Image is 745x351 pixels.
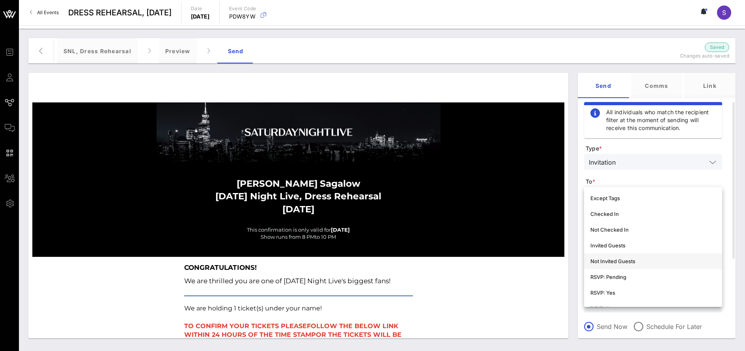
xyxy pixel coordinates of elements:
span: Type [586,145,722,152]
div: All individuals who match the recipient filter at the moment of sending will receive this communi... [606,108,716,132]
div: Comms [631,73,682,98]
a: All Events [25,6,63,19]
strong: Sagalow [DATE] Night Live, Dress Rehearsal [DATE] [215,178,381,214]
div: Checked In [590,211,716,217]
p: We are thrilled you are one of [DATE] Night Live's biggest fans! [184,274,413,288]
span: To [586,178,722,186]
p: Date [191,5,210,13]
label: Schedule For Later [646,323,702,331]
span: FOLLOW THE BELOW LINK WITHIN 24 HOURS OF THE TIME STAMP [184,322,398,338]
span: This confirmation is only valid for [247,227,331,233]
p: We are holding 1 ticket(s) under your name! [184,304,413,313]
label: Send Now [597,323,627,331]
table: divider [184,295,413,296]
p: [DATE] [191,13,210,20]
strong: [PERSON_NAME] [237,178,317,189]
div: Link [684,73,736,98]
span: to 10 PM [315,234,336,240]
div: RSVP: No [590,305,716,312]
p: PDW8YW [229,13,256,20]
span: Saved [710,43,724,51]
div: Not Invited Guests [590,258,716,264]
div: RSVP: Yes [590,290,716,296]
div: Except Tags [590,195,716,201]
span: DRESS REHEARSAL, [DATE] [68,7,172,19]
p: Changes auto-saved [631,52,729,60]
span: All Events [37,9,59,15]
div: Invitation [589,159,616,166]
div: S [717,6,731,20]
div: Not Checked In [590,227,716,233]
div: Invitation [584,154,722,170]
div: RSVP: Pending [590,274,716,280]
div: Send [578,73,629,98]
span: S [722,9,726,17]
span: TO CONFIRM YOUR TICKETS PLEASE OR THE TICKETS WILL BE FORFEITED [184,322,401,347]
span: Show runs from 8 PM [261,234,315,240]
div: Invited Guests [590,242,716,249]
div: Send [218,38,254,63]
p: Event Code [229,5,256,13]
div: Preview [159,38,197,63]
strong: CONGRATULATIONS! [184,264,257,271]
div: SNL, Dress Rehearsal [57,38,138,63]
strong: [DATE] [331,227,350,233]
